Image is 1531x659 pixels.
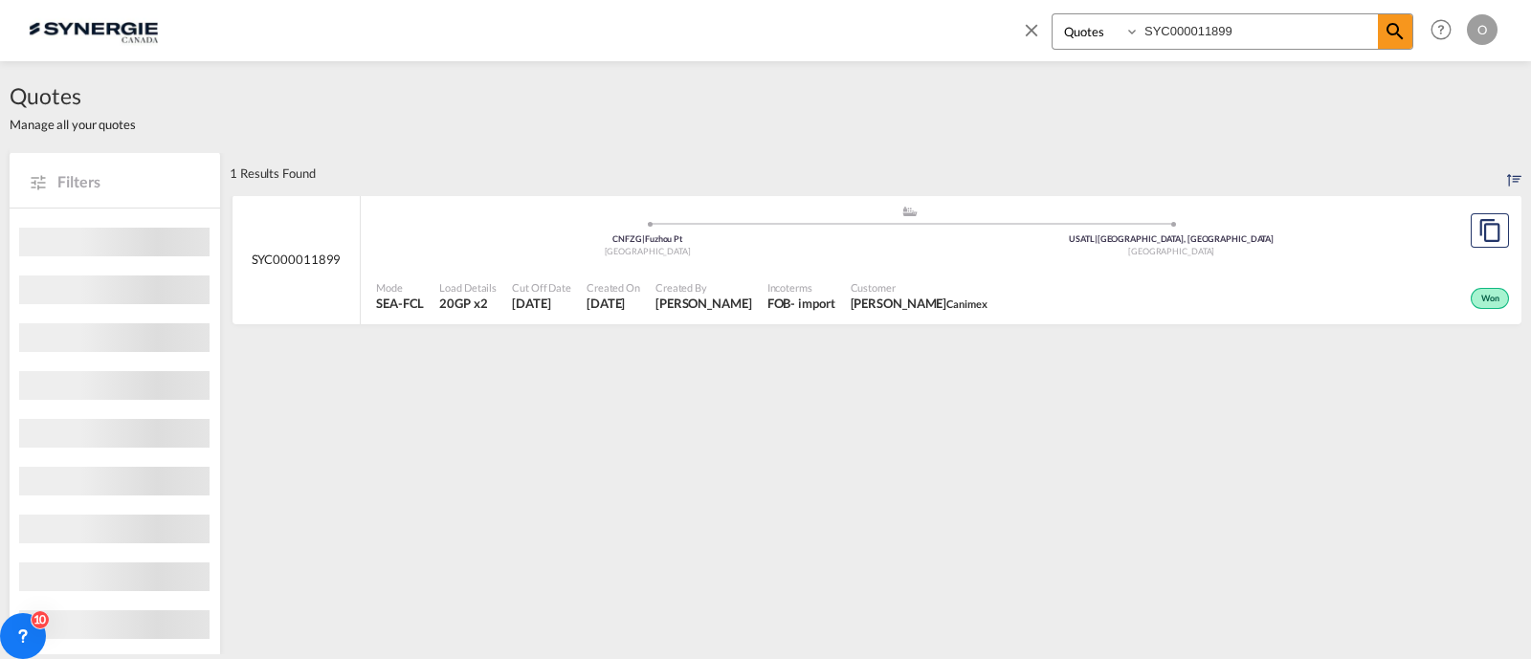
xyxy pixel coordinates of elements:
[10,80,136,111] span: Quotes
[767,295,791,312] div: FOB
[1140,14,1378,48] input: Enter Quotation Number
[57,171,201,192] span: Filters
[587,295,640,312] span: 30 May 2025
[252,251,342,268] span: SYC000011899
[376,295,424,312] span: SEA-FCL
[1425,13,1467,48] div: Help
[1471,213,1509,248] button: Copy Quote
[1128,246,1214,256] span: [GEOGRAPHIC_DATA]
[655,280,752,295] span: Created By
[1467,14,1498,45] div: O
[946,297,987,310] span: Canimex
[1069,233,1274,244] span: USATL [GEOGRAPHIC_DATA], [GEOGRAPHIC_DATA]
[1507,152,1521,194] div: Sort by: Created On
[655,295,752,312] span: Adriana Groposila
[1095,233,1098,244] span: |
[899,207,921,216] md-icon: assets/icons/custom/ship-fill.svg
[512,280,571,295] span: Cut Off Date
[612,233,682,244] span: CNFZG Fuzhou Pt
[1425,13,1457,46] span: Help
[1481,293,1504,306] span: Won
[29,9,158,52] img: 1f56c880d42311ef80fc7dca854c8e59.png
[1478,219,1501,242] md-icon: assets/icons/custom/copyQuote.svg
[790,295,834,312] div: - import
[1021,13,1052,59] span: icon-close
[851,295,987,312] span: AMELIE TRUCHON Canimex
[512,295,571,312] span: 30 May 2025
[233,195,1521,325] div: SYC000011899 assets/icons/custom/ship-fill.svgassets/icons/custom/roll-o-plane.svgOriginFuzhou Pt...
[587,280,640,295] span: Created On
[376,280,424,295] span: Mode
[767,295,835,312] div: FOB import
[851,280,987,295] span: Customer
[1378,14,1412,49] span: icon-magnify
[439,295,497,312] span: 20GP x 2
[10,116,136,133] span: Manage all your quotes
[767,280,835,295] span: Incoterms
[642,233,645,244] span: |
[1384,20,1407,43] md-icon: icon-magnify
[230,152,316,194] div: 1 Results Found
[1021,19,1042,40] md-icon: icon-close
[1471,288,1509,309] div: Won
[605,246,691,256] span: [GEOGRAPHIC_DATA]
[439,280,497,295] span: Load Details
